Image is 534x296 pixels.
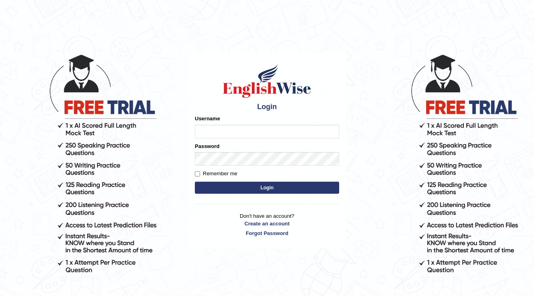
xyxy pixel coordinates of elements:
img: Logo of English Wise sign in for intelligent practice with AI [221,63,313,99]
a: Forgot Password [195,229,339,237]
label: Remember me [195,170,237,178]
label: Username [195,115,220,122]
label: Password [195,142,219,150]
p: Don't have an account? [195,212,339,237]
a: Create an account [195,220,339,227]
button: Login [195,182,339,194]
h4: Login [195,103,339,111]
input: Remember me [195,171,200,176]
